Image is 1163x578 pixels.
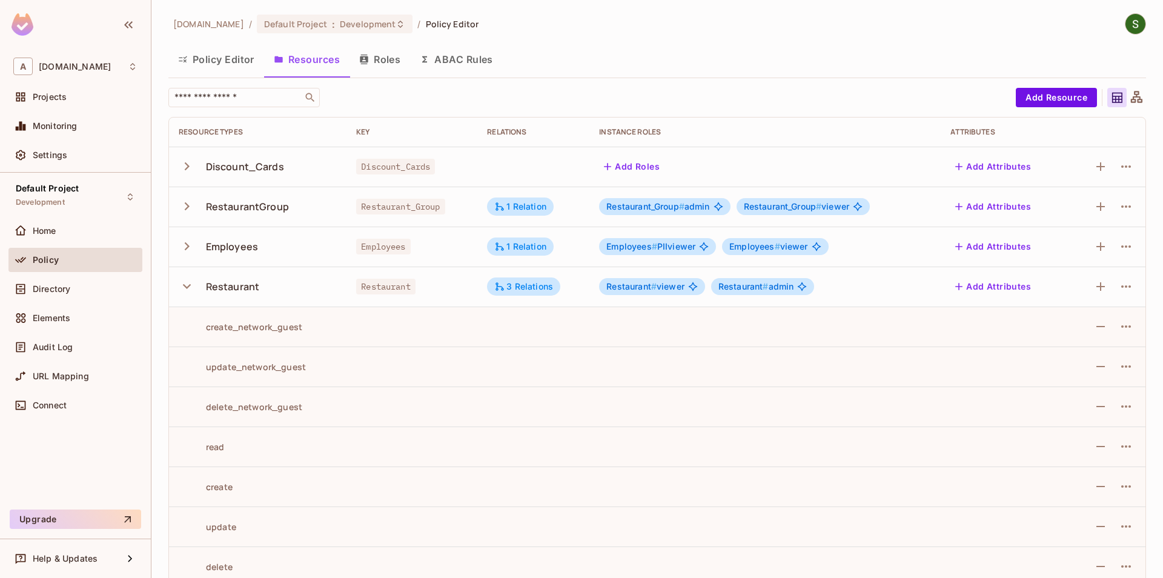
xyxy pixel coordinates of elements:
span: Monitoring [33,121,78,131]
span: viewer [606,282,684,291]
div: 1 Relation [494,241,546,252]
span: Development [340,18,396,30]
span: Directory [33,284,70,294]
span: admin [606,202,709,211]
span: # [651,281,657,291]
div: Key [356,127,468,137]
span: Restaurant_Group [744,201,822,211]
img: Shakti Seniyar [1125,14,1145,34]
span: Restaurant [718,281,769,291]
span: # [679,201,684,211]
div: Resource Types [179,127,337,137]
span: Default Project [16,184,79,193]
span: Restaurant_Group [356,199,445,214]
button: Add Roles [599,157,664,176]
div: read [179,441,225,453]
span: Default Project [264,18,327,30]
div: 1 Relation [494,201,546,212]
button: ABAC Rules [410,44,503,75]
span: Policy Editor [426,18,479,30]
button: Upgrade [10,510,141,529]
span: # [763,281,768,291]
li: / [417,18,420,30]
span: Projects [33,92,67,102]
div: update_network_guest [179,361,306,373]
span: : [331,19,336,29]
span: Workspace: allerin.com [39,62,111,71]
button: Add Attributes [950,277,1036,296]
span: Audit Log [33,342,73,352]
div: delete [179,561,233,573]
button: Add Resource [1016,88,1097,107]
div: Restaurant [206,280,260,293]
div: RestaurantGroup [206,200,289,213]
span: viewer [744,202,849,211]
div: Instance roles [599,127,931,137]
button: Resources [264,44,350,75]
button: Add Attributes [950,197,1036,216]
span: Restaurant [606,281,657,291]
span: Policy [33,255,59,265]
span: Employees [356,239,410,254]
span: PIIviewer [606,242,695,251]
span: the active workspace [173,18,244,30]
div: Discount_Cards [206,160,284,173]
span: Help & Updates [33,554,98,563]
div: Employees [206,240,258,253]
button: Add Attributes [950,237,1036,256]
span: viewer [729,242,807,251]
button: Roles [350,44,410,75]
span: URL Mapping [33,371,89,381]
span: Elements [33,313,70,323]
div: create [179,481,233,493]
span: # [775,241,780,251]
span: Discount_Cards [356,159,435,174]
span: A [13,58,33,75]
img: SReyMgAAAABJRU5ErkJggg== [12,13,33,36]
span: # [816,201,821,211]
li: / [249,18,252,30]
span: Restaurant [356,279,416,294]
div: Attributes [950,127,1058,137]
span: # [652,241,657,251]
button: Add Attributes [950,157,1036,176]
span: Settings [33,150,67,160]
div: 3 Relations [494,281,553,292]
div: create_network_guest [179,321,302,333]
span: Home [33,226,56,236]
button: Policy Editor [168,44,264,75]
span: Employees [606,241,657,251]
span: admin [718,282,794,291]
span: Restaurant_Group [606,201,684,211]
span: Connect [33,400,67,410]
span: Development [16,198,65,207]
span: Employees [729,241,780,251]
div: delete_network_guest [179,401,302,413]
div: Relations [487,127,580,137]
div: update [179,521,236,533]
